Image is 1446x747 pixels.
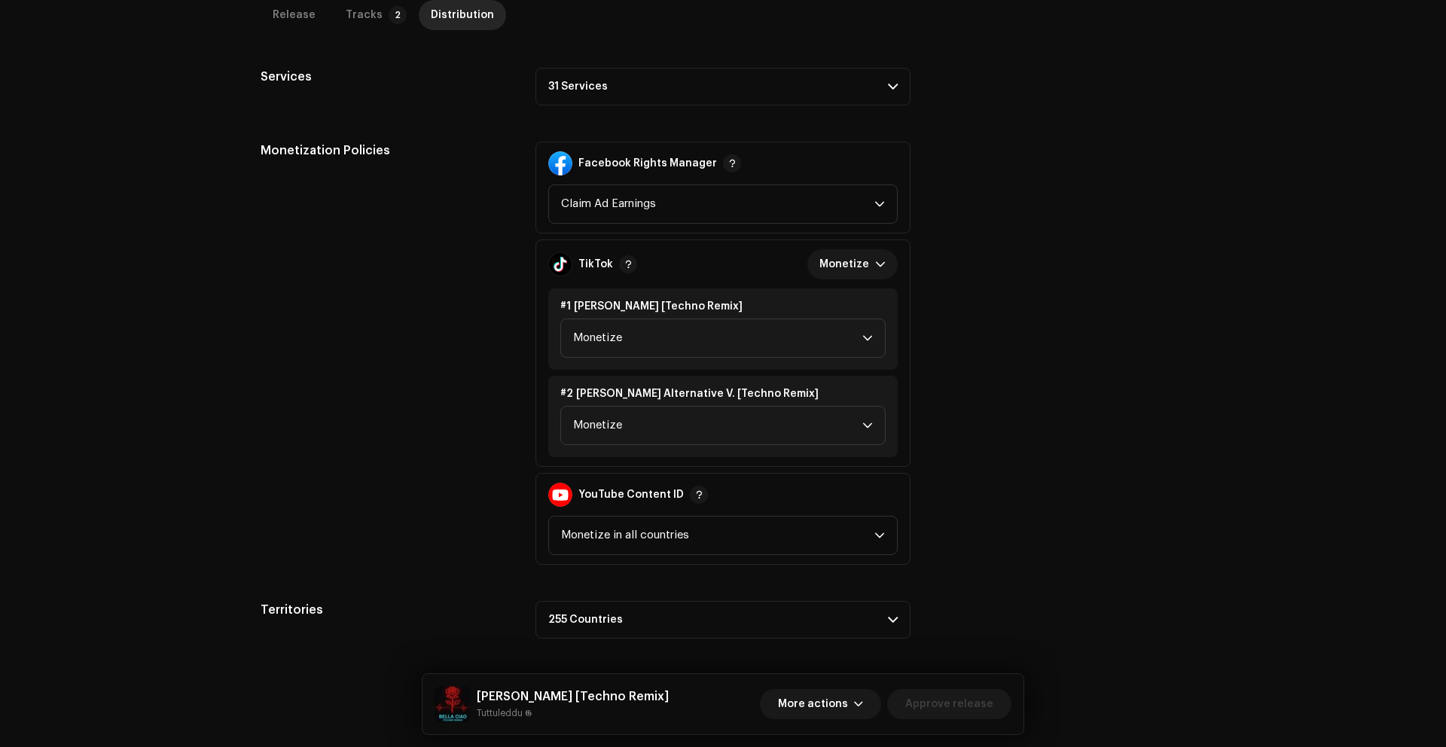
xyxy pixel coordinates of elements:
small: Bella Ciao [Techno Remix] [477,706,669,721]
p-accordion-header: 31 Services [535,68,911,105]
span: Monetize [819,249,875,279]
img: d5d61990-2f31-45db-8783-4fb6b357dd86 [435,686,471,722]
span: More actions [778,689,848,719]
strong: Facebook Rights Manager [578,157,717,169]
p-accordion-header: 255 Countries [535,601,911,639]
h5: Bella Ciao [Techno Remix] [477,688,669,706]
span: Claim Ad Earnings [561,185,874,223]
strong: YouTube Content ID [578,489,684,501]
span: Monetize [573,319,862,357]
div: #1 [PERSON_NAME] [Techno Remix] [560,300,886,313]
div: dropdown trigger [874,517,885,554]
button: More actions [760,689,881,719]
span: Approve release [905,689,993,719]
div: dropdown trigger [875,249,886,279]
span: Monetize in all countries [561,517,874,554]
strong: TikTok [578,258,613,270]
h5: Services [261,68,511,86]
h5: Territories [261,601,511,619]
div: dropdown trigger [862,319,873,357]
div: dropdown trigger [862,407,873,444]
div: dropdown trigger [874,185,885,223]
h5: Monetization Policies [261,142,511,160]
div: #2 [PERSON_NAME] Alternative V. [Techno Remix] [560,388,886,400]
span: Monetize [573,407,862,444]
button: Approve release [887,689,1011,719]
